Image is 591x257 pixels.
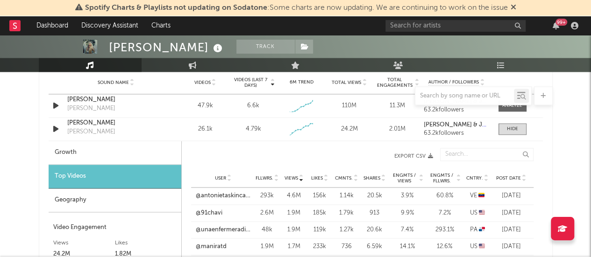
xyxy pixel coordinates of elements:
div: [PERSON_NAME] [67,104,115,113]
strong: [PERSON_NAME] & JQuiles [424,122,500,128]
div: 48k [256,225,279,234]
span: 🇻🇪 [478,193,484,199]
a: @antonietaskincare [196,191,251,201]
div: US [466,242,489,251]
div: US [466,208,489,217]
span: Fllwrs. [256,175,273,181]
div: 99 + [555,19,567,26]
span: Engmts / Views [391,173,418,184]
span: Sound Name [98,80,129,85]
div: Views [53,237,115,248]
button: 99+ [553,22,559,29]
div: [DATE] [494,191,529,201]
div: 4.6M [284,191,305,201]
a: Dashboard [30,16,75,35]
a: @maniratd [196,242,227,251]
div: 14.1 % [391,242,424,251]
div: 24.2M [328,125,371,134]
div: 3.9 % [391,191,424,201]
span: Spotify Charts & Playlists not updating on Sodatone [85,4,267,12]
div: 6M Trend [279,79,323,86]
div: PA [466,225,489,234]
span: Engmts / Fllwrs. [428,173,456,184]
button: Track [236,40,295,54]
span: Total Views [332,80,361,85]
div: [DATE] [494,225,529,234]
div: 47.9k [184,101,227,111]
div: 11.3M [376,101,419,111]
input: Search... [440,148,534,161]
div: 20.6k [363,225,386,234]
span: 🇺🇸 [479,209,485,215]
div: 63.2k followers [424,107,489,113]
span: 🇵🇦 [479,226,485,232]
button: Export CSV [200,153,433,159]
span: Dismiss [511,4,516,12]
a: [PERSON_NAME] & JQuiles [424,122,489,128]
span: Shares [363,175,380,181]
div: 293.1 % [428,225,461,234]
div: 60.8 % [428,191,461,201]
div: 1.9M [284,208,305,217]
div: 736 [335,242,358,251]
div: Growth [49,141,181,165]
div: Video Engagement [53,222,177,233]
div: Top Videos [49,165,181,188]
div: 63.2k followers [424,130,489,137]
div: 2.6M [256,208,279,217]
span: Cntry. [466,175,483,181]
div: [PERSON_NAME] [67,127,115,137]
div: 293k [256,191,279,201]
span: User [215,175,226,181]
div: 20.5k [363,191,386,201]
div: 110M [328,101,371,111]
a: [PERSON_NAME] [67,118,165,128]
div: 913 [363,208,386,217]
div: 2.01M [376,125,419,134]
div: [DATE] [494,208,529,217]
div: 7.2 % [428,208,461,217]
input: Search for artists [385,20,526,32]
div: 1.9M [256,242,279,251]
div: 119k [309,225,330,234]
span: Cmnts. [335,175,353,181]
div: [DATE] [494,242,529,251]
div: [PERSON_NAME] [109,40,225,55]
div: 6.6k [247,101,259,111]
div: Geography [49,188,181,212]
div: 1.27k [335,225,358,234]
div: 156k [309,191,330,201]
div: 1.14k [335,191,358,201]
a: Charts [145,16,177,35]
div: 12.6 % [428,242,461,251]
div: 9.9 % [391,208,424,217]
div: 233k [309,242,330,251]
div: 1.7M [284,242,305,251]
span: Videos [194,80,211,85]
div: 26.1k [184,125,227,134]
div: 1.79k [335,208,358,217]
div: Likes [115,237,177,248]
span: 🇺🇸 [479,243,485,249]
span: : Some charts are now updating. We are continuing to work on the issue [85,4,508,12]
span: Author / Followers [428,79,479,85]
div: 4.79k [245,125,261,134]
input: Search by song name or URL [415,92,514,100]
a: Discovery Assistant [75,16,145,35]
div: 1.9M [284,225,305,234]
div: 7.4 % [391,225,424,234]
div: 185k [309,208,330,217]
a: @unaenfermeradiferente [196,225,251,234]
div: 6.59k [363,242,386,251]
span: Likes [311,175,323,181]
span: Post Date [496,175,521,181]
span: Views [285,175,298,181]
span: Videos (last 7 days) [231,77,269,88]
span: Total Engagements [376,77,413,88]
a: @91chavi [196,208,222,217]
div: VE [466,191,489,201]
